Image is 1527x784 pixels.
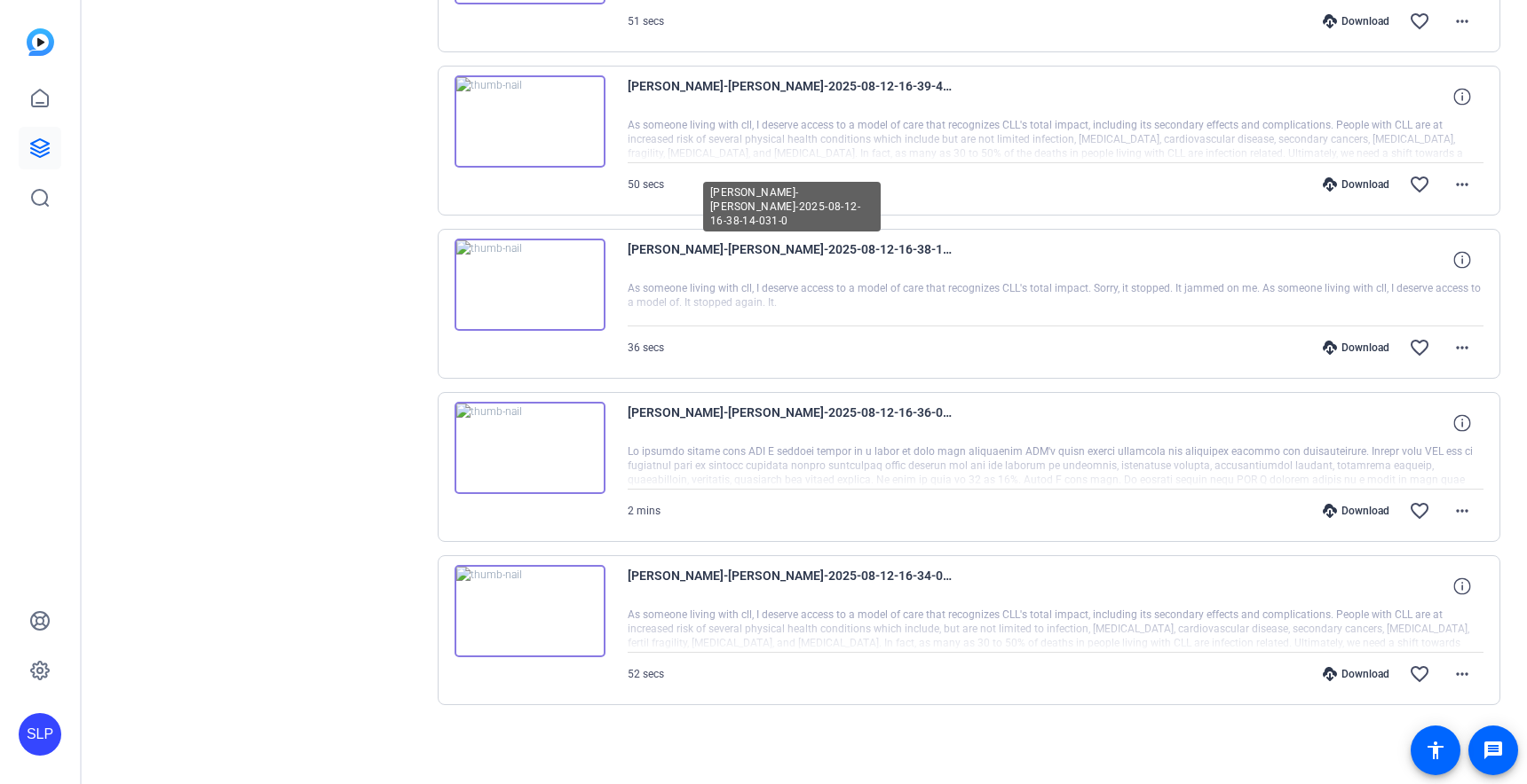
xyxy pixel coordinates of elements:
[1314,504,1398,518] div: Download
[1452,663,1473,685] mat-icon: more_horiz
[1452,11,1473,32] mat-icon: more_horiz
[455,75,605,168] img: thumb-nail
[1314,341,1398,355] div: Download
[455,565,605,657] img: thumb-nail
[628,239,956,281] span: [PERSON_NAME]-[PERSON_NAME]-2025-08-12-16-38-14-031-0
[628,341,664,354] span: 36 secs
[628,178,664,191] span: 50 secs
[1314,667,1398,681] div: Download
[628,402,956,444] span: [PERSON_NAME]-[PERSON_NAME]-2025-08-12-16-36-06-501-0
[1314,177,1398,192] div: Download
[19,713,61,756] div: SLP
[1425,740,1446,761] mat-icon: accessibility
[1409,663,1430,685] mat-icon: favorite_border
[628,75,956,118] span: [PERSON_NAME]-[PERSON_NAME]-2025-08-12-16-39-41-189-0
[1452,174,1473,195] mat-icon: more_horiz
[628,505,661,517] span: 2 mins
[27,28,54,56] img: blue-gradient.svg
[455,402,605,494] img: thumb-nail
[628,668,664,680] span: 52 secs
[628,565,956,608] span: [PERSON_NAME]-[PERSON_NAME]-2025-08-12-16-34-05-232-0
[1483,740,1504,761] mat-icon: message
[1409,337,1430,358] mat-icon: favorite_border
[1314,14,1398,28] div: Download
[1409,11,1430,32] mat-icon: favorite_border
[1452,337,1473,358] mat-icon: more_horiz
[1452,500,1473,521] mat-icon: more_horiz
[1409,174,1430,195] mat-icon: favorite_border
[455,239,605,331] img: thumb-nail
[1409,500,1430,521] mat-icon: favorite_border
[628,15,664,27] span: 51 secs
